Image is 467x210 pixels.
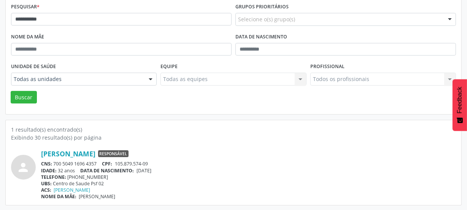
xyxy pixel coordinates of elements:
div: Exibindo 30 resultado(s) por página [11,134,456,142]
a: [PERSON_NAME] [41,150,95,158]
label: Grupos prioritários [235,1,289,13]
span: Todas as unidades [14,75,141,83]
i: person [17,161,30,174]
button: Feedback - Mostrar pesquisa [453,79,467,131]
span: UBS: [41,180,52,187]
div: [PHONE_NUMBER] [41,174,456,180]
span: 105.879.574-09 [115,161,148,167]
span: [DATE] [137,167,151,174]
span: CPF: [102,161,113,167]
span: DATA DE NASCIMENTO: [81,167,134,174]
div: 1 resultado(s) encontrado(s) [11,126,456,134]
label: Pesquisar [11,1,40,13]
button: Buscar [11,91,37,104]
span: CNS: [41,161,52,167]
span: TELEFONE: [41,174,66,180]
label: Data de nascimento [235,31,287,43]
span: ACS: [41,187,51,193]
span: NOME DA MÃE: [41,193,76,200]
div: 700 5049 1696 4357 [41,161,456,167]
label: Unidade de saúde [11,61,56,73]
a: [PERSON_NAME] [54,187,91,193]
span: IDADE: [41,167,57,174]
span: Responsável [98,150,129,157]
div: 32 anos [41,167,456,174]
div: Centro de Saude Psf 02 [41,180,456,187]
label: Nome da mãe [11,31,44,43]
span: [PERSON_NAME] [79,193,116,200]
span: Selecione o(s) grupo(s) [238,15,295,23]
span: Feedback [456,87,463,113]
label: Equipe [160,61,178,73]
label: Profissional [310,61,345,73]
